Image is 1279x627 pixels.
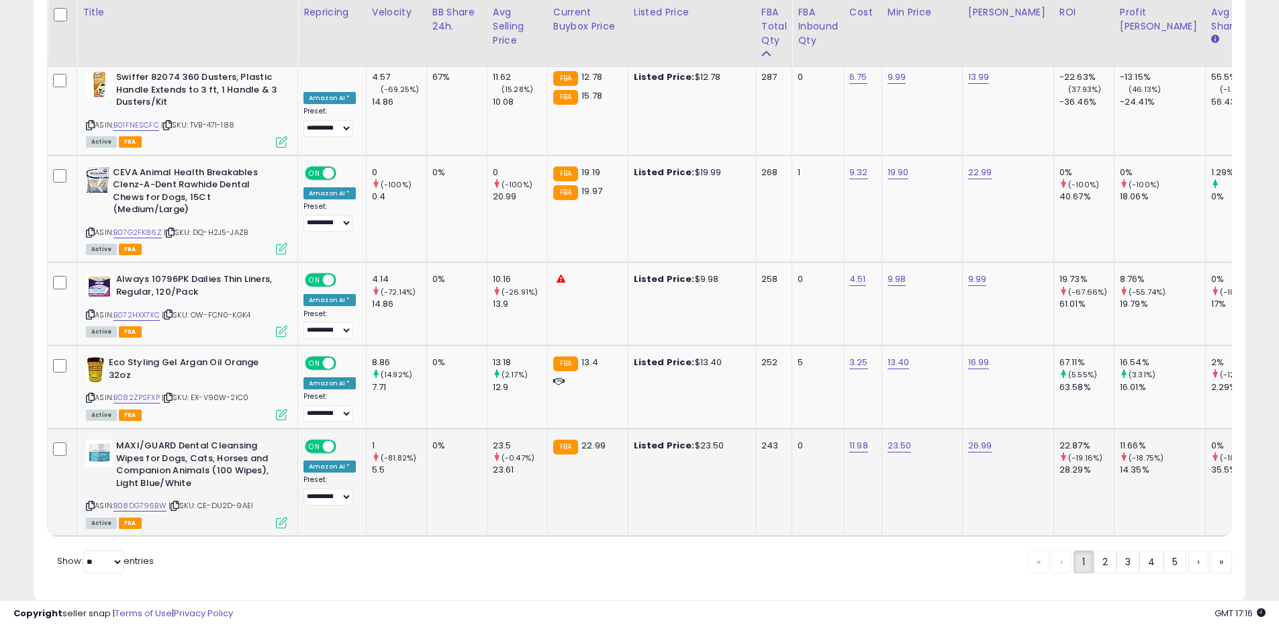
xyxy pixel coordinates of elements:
[493,96,547,108] div: 10.08
[86,326,117,338] span: All listings currently available for purchase on Amazon
[119,136,142,148] span: FBA
[372,191,426,203] div: 0.4
[86,244,117,255] span: All listings currently available for purchase on Amazon
[115,607,172,620] a: Terms of Use
[432,356,477,369] div: 0%
[306,441,323,452] span: ON
[1059,71,1114,83] div: -22.63%
[334,275,356,286] span: OFF
[581,89,602,102] span: 15.78
[493,166,547,179] div: 0
[1215,607,1266,620] span: 2025-09-12 17:16 GMT
[1129,287,1166,297] small: (-55.74%)
[372,5,421,19] div: Velocity
[849,166,868,179] a: 9.32
[888,166,909,179] a: 19.90
[372,71,426,83] div: 4.57
[86,518,117,529] span: All listings currently available for purchase on Amazon
[634,356,745,369] div: $13.40
[1059,440,1114,452] div: 22.87%
[303,5,361,19] div: Repricing
[968,166,992,179] a: 22.99
[86,356,105,383] img: 4186uL+Z4CL._SL40_.jpg
[1211,71,1266,83] div: 55.5%
[113,392,160,403] a: B082ZPSFXP
[306,167,323,179] span: ON
[303,107,356,137] div: Preset:
[169,500,253,511] span: | SKU: CE-DU2D-9AEI
[849,356,868,369] a: 3.25
[1120,191,1205,203] div: 18.06%
[303,461,356,473] div: Amazon AI *
[1059,5,1108,19] div: ROI
[1211,356,1266,369] div: 2%
[761,273,782,285] div: 258
[798,71,833,83] div: 0
[888,273,906,286] a: 9.98
[86,273,113,300] img: 41yrxurclhL._SL40_.jpg
[372,166,426,179] div: 0
[634,166,745,179] div: $19.99
[553,90,578,105] small: FBA
[303,475,356,505] div: Preset:
[1120,440,1205,452] div: 11.66%
[1074,550,1094,573] a: 1
[634,356,695,369] b: Listed Price:
[1220,84,1251,95] small: (-1.65%)
[381,84,419,95] small: (-69.25%)
[1059,356,1114,369] div: 67.11%
[1059,464,1114,476] div: 28.29%
[119,326,142,338] span: FBA
[303,187,356,199] div: Amazon AI *
[493,5,542,48] div: Avg Selling Price
[581,185,602,197] span: 19.97
[581,439,606,452] span: 22.99
[798,273,833,285] div: 0
[1059,166,1114,179] div: 0%
[493,440,547,452] div: 23.5
[303,92,356,104] div: Amazon AI *
[119,518,142,529] span: FBA
[634,439,695,452] b: Listed Price:
[1220,452,1251,463] small: (-100%)
[1059,96,1114,108] div: -36.46%
[502,369,528,380] small: (2.17%)
[86,440,287,527] div: ASIN:
[1211,381,1266,393] div: 2.29%
[1211,298,1266,310] div: 17%
[109,356,272,385] b: Eco Styling Gel Argan Oil Orange 32oz
[553,166,578,181] small: FBA
[334,358,356,369] span: OFF
[553,356,578,371] small: FBA
[303,294,356,306] div: Amazon AI *
[162,392,248,403] span: | SKU: EX-V90W-2IC0
[1120,5,1200,34] div: Profit [PERSON_NAME]
[86,409,117,421] span: All listings currently available for purchase on Amazon
[119,409,142,421] span: FBA
[798,440,833,452] div: 0
[113,227,162,238] a: B07G2FK86Z
[888,70,906,84] a: 9.99
[761,440,782,452] div: 243
[634,70,695,83] b: Listed Price:
[634,71,745,83] div: $12.78
[634,166,695,179] b: Listed Price:
[1094,550,1117,573] a: 2
[1120,273,1205,285] div: 8.76%
[381,452,416,463] small: (-81.82%)
[581,166,600,179] span: 19.19
[761,5,787,48] div: FBA Total Qty
[502,452,534,463] small: (-0.47%)
[1068,452,1102,463] small: (-19.16%)
[174,607,233,620] a: Privacy Policy
[1197,555,1200,569] span: ›
[113,166,276,220] b: CEVA Animal Health Breakables Clenz-A-Dent Rawhide Dental Chews for Dogs, 15Ct (Medium/Large)
[1220,287,1251,297] small: (-100%)
[372,96,426,108] div: 14.86
[86,273,287,336] div: ASIN:
[1120,381,1205,393] div: 16.01%
[1068,287,1107,297] small: (-67.66%)
[761,71,782,83] div: 287
[849,439,868,452] a: 11.98
[553,71,578,86] small: FBA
